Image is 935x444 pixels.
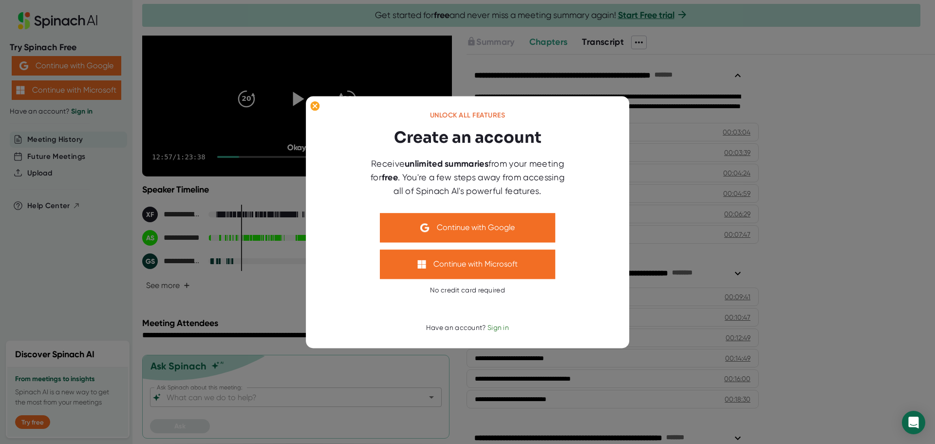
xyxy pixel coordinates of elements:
div: No credit card required [430,286,505,295]
div: Have an account? [426,324,509,333]
button: Continue with Google [380,213,555,242]
b: free [382,172,398,183]
div: Open Intercom Messenger [902,411,925,434]
div: Receive from your meeting for . You're a few steps away from accessing all of Spinach AI's powerf... [365,157,570,197]
b: unlimited summaries [405,158,488,169]
h3: Create an account [394,126,542,149]
img: Aehbyd4JwY73AAAAAElFTkSuQmCC [421,223,430,232]
button: Continue with Microsoft [380,250,555,279]
span: Sign in [487,324,509,332]
div: Unlock all features [430,112,505,120]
